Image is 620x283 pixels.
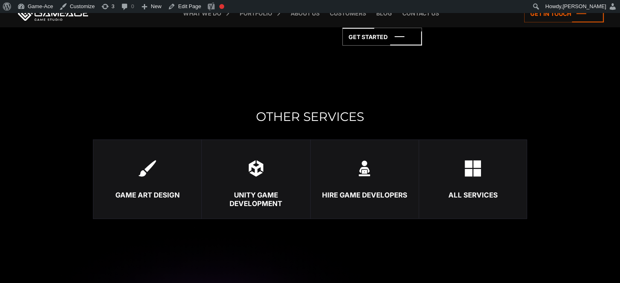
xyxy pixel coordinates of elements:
[419,140,527,219] a: All services
[342,28,422,46] a: Get started
[310,140,419,219] a: Hire Game Developers
[219,4,224,9] div: Focus keyphrase not set
[201,140,310,219] a: Unity Game Development
[563,3,606,9] span: [PERSON_NAME]
[139,160,156,177] img: Game Art Design
[93,191,201,199] div: Game Art Design
[356,160,373,177] img: Hire Game Developers
[202,191,310,208] div: Unity Game Development
[248,160,264,177] img: Unity Game Development
[93,110,527,123] h2: Other Services
[465,160,481,177] img: Game development services
[419,191,527,199] div: All services
[93,140,201,219] a: Game Art Design
[524,5,604,22] a: Get in touch
[311,191,419,199] div: Hire Game Developers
